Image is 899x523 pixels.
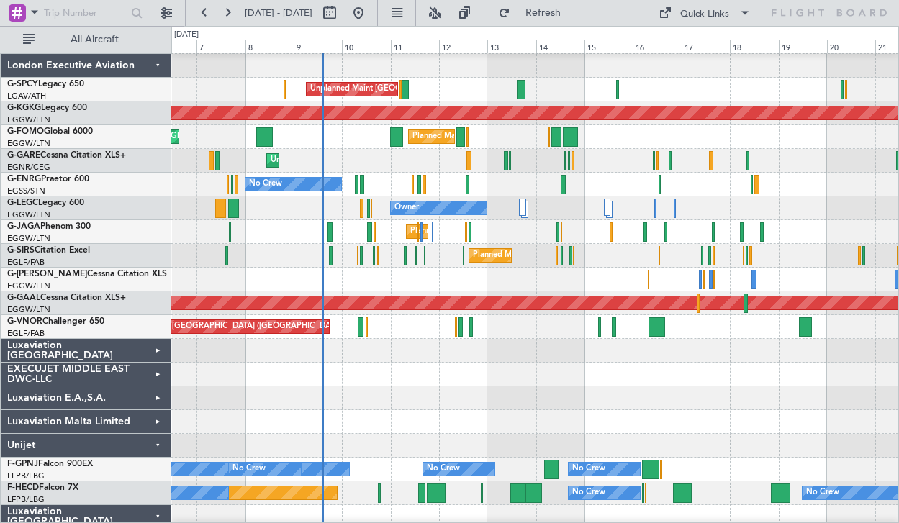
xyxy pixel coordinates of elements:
[7,270,167,278] a: G-[PERSON_NAME]Cessna Citation XLS
[633,40,681,53] div: 16
[7,80,38,88] span: G-SPCY
[779,40,827,53] div: 19
[7,246,90,255] a: G-SIRSCitation Excel
[7,186,45,196] a: EGSS/STN
[7,209,50,220] a: EGGW/LTN
[7,222,91,231] a: G-JAGAPhenom 300
[7,460,38,468] span: F-GPNJ
[294,40,342,53] div: 9
[249,173,282,195] div: No Crew
[7,104,41,112] span: G-KGKG
[394,197,419,219] div: Owner
[584,40,633,53] div: 15
[148,40,196,53] div: 6
[410,221,637,242] div: Planned Maint [GEOGRAPHIC_DATA] ([GEOGRAPHIC_DATA])
[7,317,104,326] a: G-VNORChallenger 650
[7,80,84,88] a: G-SPCYLegacy 650
[7,175,89,183] a: G-ENRGPraetor 600
[7,483,78,492] a: F-HECDFalcon 7X
[7,257,45,268] a: EGLF/FAB
[7,304,50,315] a: EGGW/LTN
[7,199,84,207] a: G-LEGCLegacy 600
[174,29,199,41] div: [DATE]
[7,483,39,492] span: F-HECD
[310,78,543,100] div: Unplanned Maint [GEOGRAPHIC_DATA] ([PERSON_NAME] Intl)
[7,281,50,291] a: EGGW/LTN
[7,460,93,468] a: F-GPNJFalcon 900EX
[7,127,44,136] span: G-FOMO
[44,2,127,24] input: Trip Number
[572,458,605,480] div: No Crew
[7,175,41,183] span: G-ENRG
[7,494,45,505] a: LFPB/LBG
[271,150,401,171] div: Unplanned Maint [PERSON_NAME]
[7,91,46,101] a: LGAV/ATH
[536,40,584,53] div: 14
[391,40,439,53] div: 11
[7,470,45,481] a: LFPB/LBG
[7,114,50,125] a: EGGW/LTN
[487,40,536,53] div: 13
[7,317,42,326] span: G-VNOR
[427,458,460,480] div: No Crew
[245,6,312,19] span: [DATE] - [DATE]
[7,328,45,339] a: EGLF/FAB
[680,7,729,22] div: Quick Links
[245,40,294,53] div: 8
[492,1,578,24] button: Refresh
[7,151,126,160] a: G-GARECessna Citation XLS+
[117,316,344,337] div: Planned Maint [GEOGRAPHIC_DATA] ([GEOGRAPHIC_DATA])
[7,222,40,231] span: G-JAGA
[7,199,38,207] span: G-LEGC
[196,40,245,53] div: 7
[827,40,875,53] div: 20
[7,294,40,302] span: G-GAAL
[682,40,730,53] div: 17
[7,151,40,160] span: G-GARE
[37,35,152,45] span: All Aircraft
[806,482,839,504] div: No Crew
[7,233,50,244] a: EGGW/LTN
[7,294,126,302] a: G-GAALCessna Citation XLS+
[7,104,87,112] a: G-KGKGLegacy 600
[7,138,50,149] a: EGGW/LTN
[7,246,35,255] span: G-SIRS
[232,458,266,480] div: No Crew
[513,8,574,18] span: Refresh
[7,127,93,136] a: G-FOMOGlobal 6000
[7,162,50,173] a: EGNR/CEG
[7,270,87,278] span: G-[PERSON_NAME]
[473,245,700,266] div: Planned Maint [GEOGRAPHIC_DATA] ([GEOGRAPHIC_DATA])
[572,482,605,504] div: No Crew
[730,40,778,53] div: 18
[342,40,390,53] div: 10
[16,28,156,51] button: All Aircraft
[651,1,758,24] button: Quick Links
[439,40,487,53] div: 12
[412,126,639,147] div: Planned Maint [GEOGRAPHIC_DATA] ([GEOGRAPHIC_DATA])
